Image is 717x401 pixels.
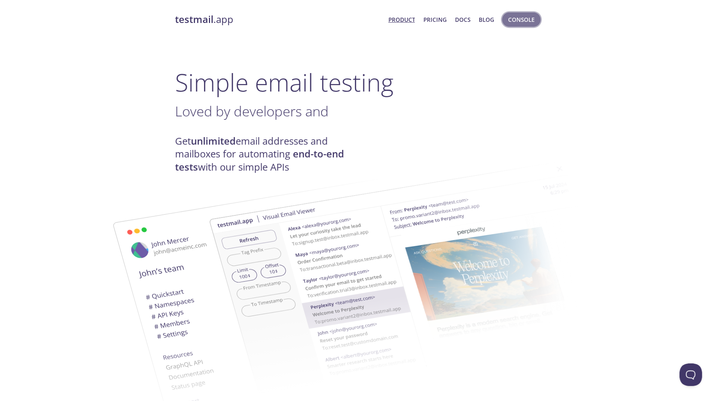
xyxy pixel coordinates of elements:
[175,68,542,97] h1: Simple email testing
[508,15,534,24] span: Console
[175,13,213,26] strong: testmail
[455,15,470,24] a: Docs
[502,12,540,27] button: Console
[175,13,382,26] a: testmail.app
[175,147,344,173] strong: end-to-end tests
[388,15,415,24] a: Product
[191,134,236,148] strong: unlimited
[175,102,329,120] span: Loved by developers and
[679,363,702,386] iframe: Help Scout Beacon - Open
[175,135,359,174] h4: Get email addresses and mailboxes for automating with our simple APIs
[423,15,446,24] a: Pricing
[479,15,494,24] a: Blog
